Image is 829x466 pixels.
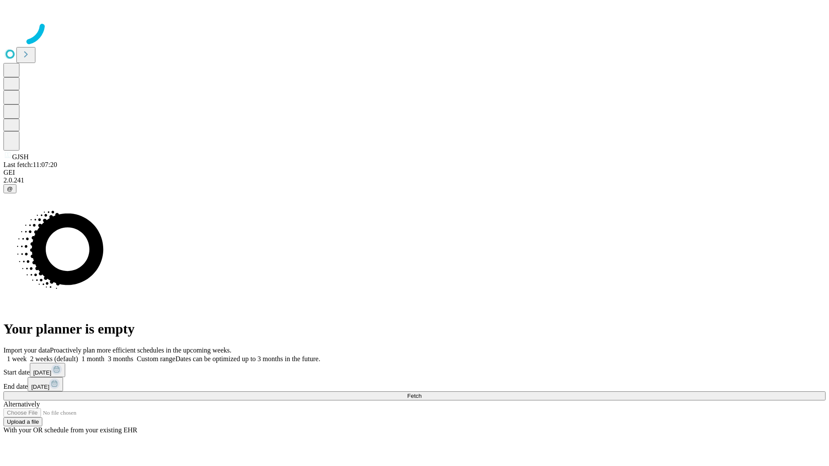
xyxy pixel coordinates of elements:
[3,400,40,408] span: Alternatively
[3,176,826,184] div: 2.0.241
[3,184,16,193] button: @
[28,377,63,391] button: [DATE]
[3,426,137,434] span: With your OR schedule from your existing EHR
[3,161,57,168] span: Last fetch: 11:07:20
[82,355,104,362] span: 1 month
[30,363,65,377] button: [DATE]
[3,363,826,377] div: Start date
[407,393,421,399] span: Fetch
[30,355,78,362] span: 2 weeks (default)
[137,355,175,362] span: Custom range
[50,346,231,354] span: Proactively plan more efficient schedules in the upcoming weeks.
[12,153,28,161] span: GJSH
[3,346,50,354] span: Import your data
[175,355,320,362] span: Dates can be optimized up to 3 months in the future.
[31,384,49,390] span: [DATE]
[3,417,42,426] button: Upload a file
[3,321,826,337] h1: Your planner is empty
[7,186,13,192] span: @
[33,369,51,376] span: [DATE]
[3,391,826,400] button: Fetch
[3,169,826,176] div: GEI
[3,377,826,391] div: End date
[108,355,133,362] span: 3 months
[7,355,27,362] span: 1 week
